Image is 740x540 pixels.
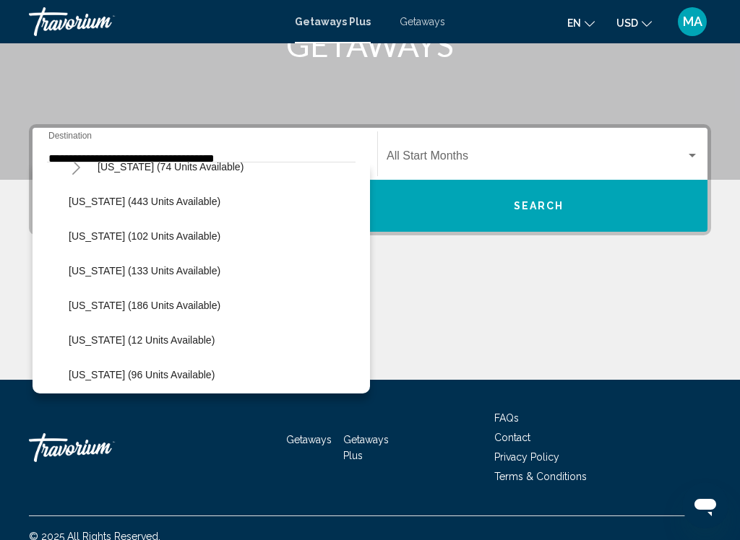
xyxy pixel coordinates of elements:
span: MA [683,14,702,29]
span: [US_STATE] (96 units available) [69,369,215,380]
button: Change language [567,12,595,33]
span: [US_STATE] (12 units available) [69,334,215,346]
span: USD [616,17,638,29]
a: Contact [494,432,530,443]
a: Getaways Plus [295,16,371,27]
a: Getaways [400,16,445,27]
a: FAQs [494,412,519,424]
a: Getaways Plus [343,434,389,461]
button: Search [370,180,707,232]
span: [US_STATE] (443 units available) [69,196,220,207]
span: [US_STATE] (102 units available) [69,230,220,242]
a: Travorium [29,7,280,36]
button: User Menu [674,6,711,37]
a: Privacy Policy [494,451,559,463]
button: [US_STATE] (74 units available) [90,150,251,183]
span: Search [514,201,564,212]
span: [US_STATE] (133 units available) [69,265,220,276]
div: Search widget [33,128,707,232]
button: [US_STATE] (12 units available) [61,323,222,357]
button: [US_STATE] (186 units available) [61,289,228,322]
button: [US_STATE] (443 units available) [61,185,228,218]
span: [US_STATE] (74 units available) [98,161,244,173]
a: Travorium [29,426,173,469]
span: [US_STATE] (186 units available) [69,300,220,311]
a: Getaways [286,434,332,445]
button: [US_STATE] (133 units available) [61,254,228,287]
button: [US_STATE] (96 units available) [61,358,222,391]
button: [US_STATE] (102 units available) [61,219,228,253]
iframe: Button to launch messaging window [682,482,728,528]
button: Change currency [616,12,652,33]
span: en [567,17,581,29]
a: Terms & Conditions [494,471,587,482]
button: Toggle Hawaii (74 units available) [61,152,90,181]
